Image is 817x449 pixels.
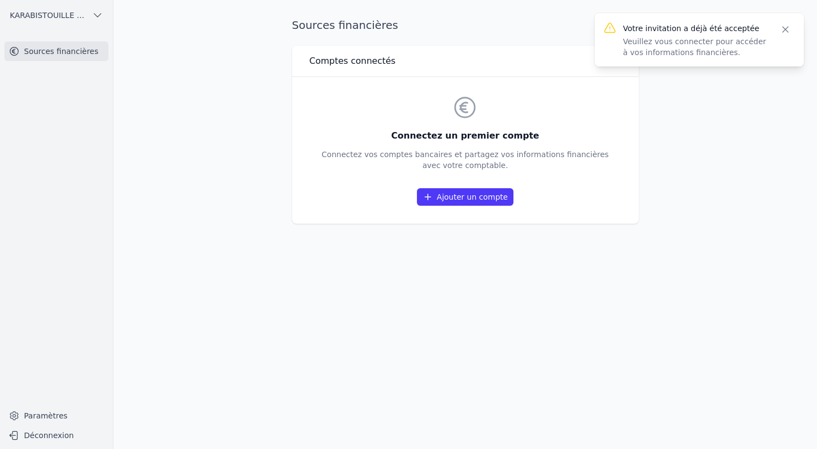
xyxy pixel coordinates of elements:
[4,407,108,424] a: Paramètres
[4,7,108,24] button: KARABISTOUILLE SRL
[417,188,513,206] a: Ajouter un compte
[10,10,88,21] span: KARABISTOUILLE SRL
[623,36,767,58] p: Veuillez vous connecter pour accéder à vos informations financières.
[310,55,396,68] h3: Comptes connectés
[322,129,609,142] h3: Connectez un premier compte
[292,17,398,33] h1: Sources financières
[623,23,767,34] p: Votre invitation a déjà été acceptée
[4,427,108,444] button: Déconnexion
[4,41,108,61] a: Sources financières
[322,149,609,171] p: Connectez vos comptes bancaires et partagez vos informations financières avec votre comptable.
